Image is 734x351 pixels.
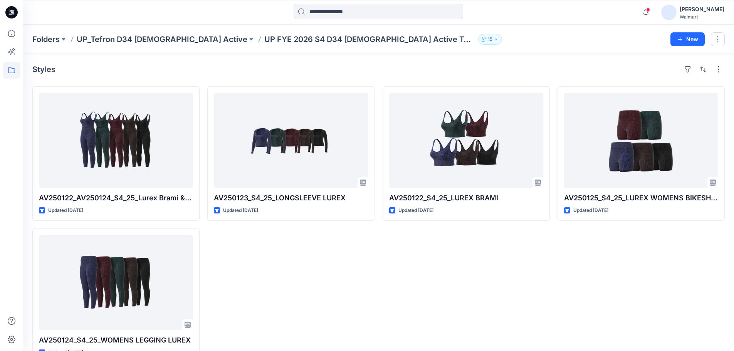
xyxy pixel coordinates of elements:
div: Walmart [680,14,724,20]
button: 15 [478,34,502,45]
a: UP_Tefron D34 [DEMOGRAPHIC_DATA] Active [77,34,247,45]
a: AV250123_S4_25_LONGSLEEVE LUREX [214,93,368,188]
a: Folders [32,34,60,45]
p: AV250124_S4_25_WOMENS LEGGING LUREX [39,335,193,346]
p: 15 [488,35,492,44]
p: Updated [DATE] [48,207,83,215]
p: UP FYE 2026 S4 D34 [DEMOGRAPHIC_DATA] Active Tefron [264,34,475,45]
p: Updated [DATE] [223,207,258,215]
a: AV250125_S4_25_LUREX WOMENS BIKESHORT [564,93,718,188]
h4: Styles [32,65,55,74]
button: New [670,32,705,46]
img: avatar [661,5,677,20]
a: AV250122_S4_25_LUREX BRAMI [389,93,543,188]
div: [PERSON_NAME] [680,5,724,14]
p: AV250125_S4_25_LUREX WOMENS BIKESHORT [564,193,718,203]
p: Updated [DATE] [573,207,608,215]
p: AV250122_S4_25_LUREX BRAMI [389,193,543,203]
p: AV250123_S4_25_LONGSLEEVE LUREX [214,193,368,203]
p: Updated [DATE] [398,207,433,215]
a: AV250122_AV250124_S4_25_Lurex Brami & Legging [39,93,193,188]
p: AV250122_AV250124_S4_25_Lurex Brami & Legging [39,193,193,203]
a: AV250124_S4_25_WOMENS LEGGING LUREX [39,235,193,330]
